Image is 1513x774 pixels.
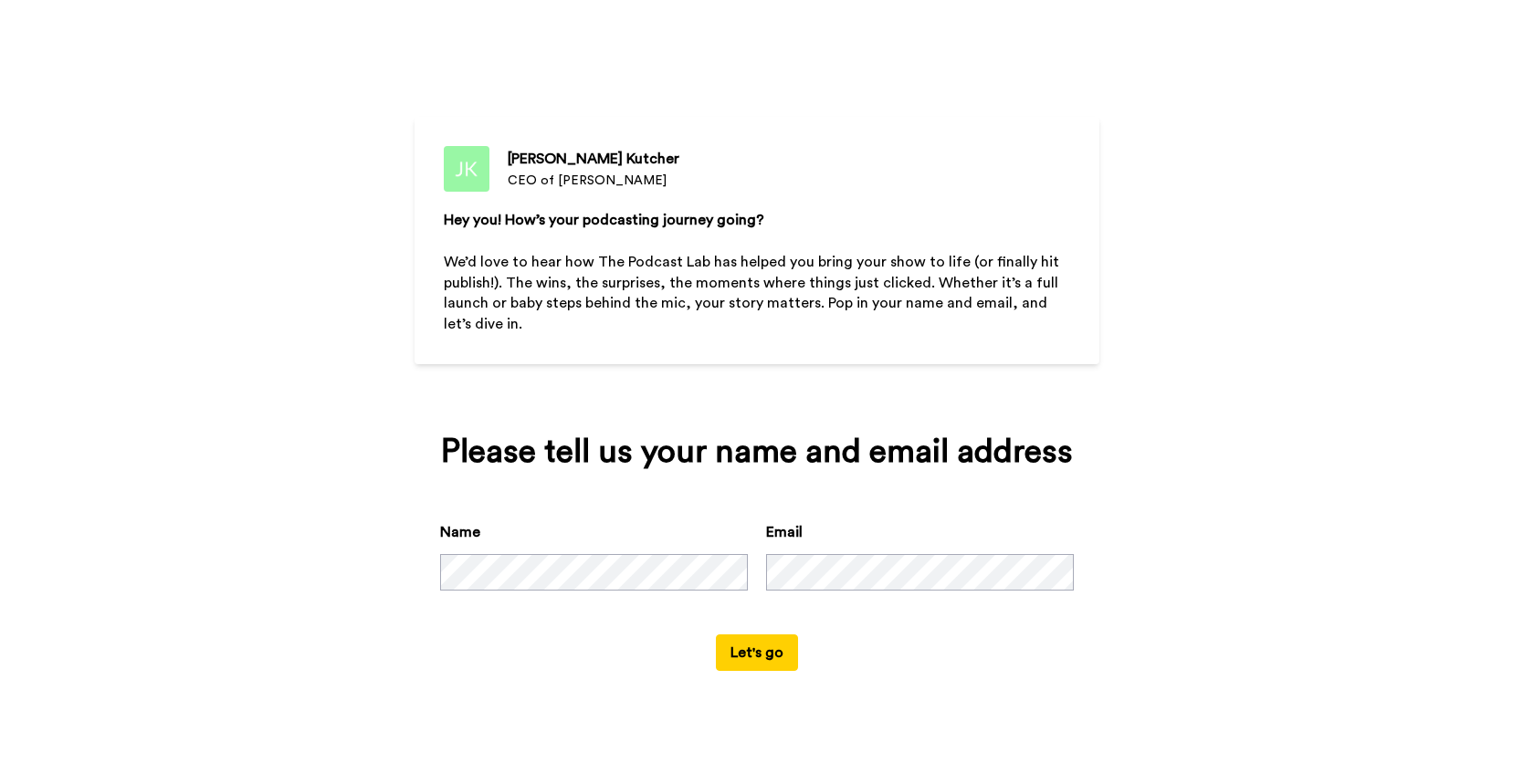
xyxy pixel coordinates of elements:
label: Name [440,521,480,543]
span: We’d love to hear how The Podcast Lab has helped you bring your show to life (or finally hit publ... [444,255,1063,332]
button: Let's go [716,634,798,671]
span: Hey you! How’s your podcasting journey going? [444,213,764,227]
div: Please tell us your name and email address [440,434,1074,470]
label: Email [766,521,803,543]
img: CEO of Jenna Kutcher [444,146,489,192]
div: [PERSON_NAME] Kutcher [508,148,679,170]
div: CEO of [PERSON_NAME] [508,172,679,190]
